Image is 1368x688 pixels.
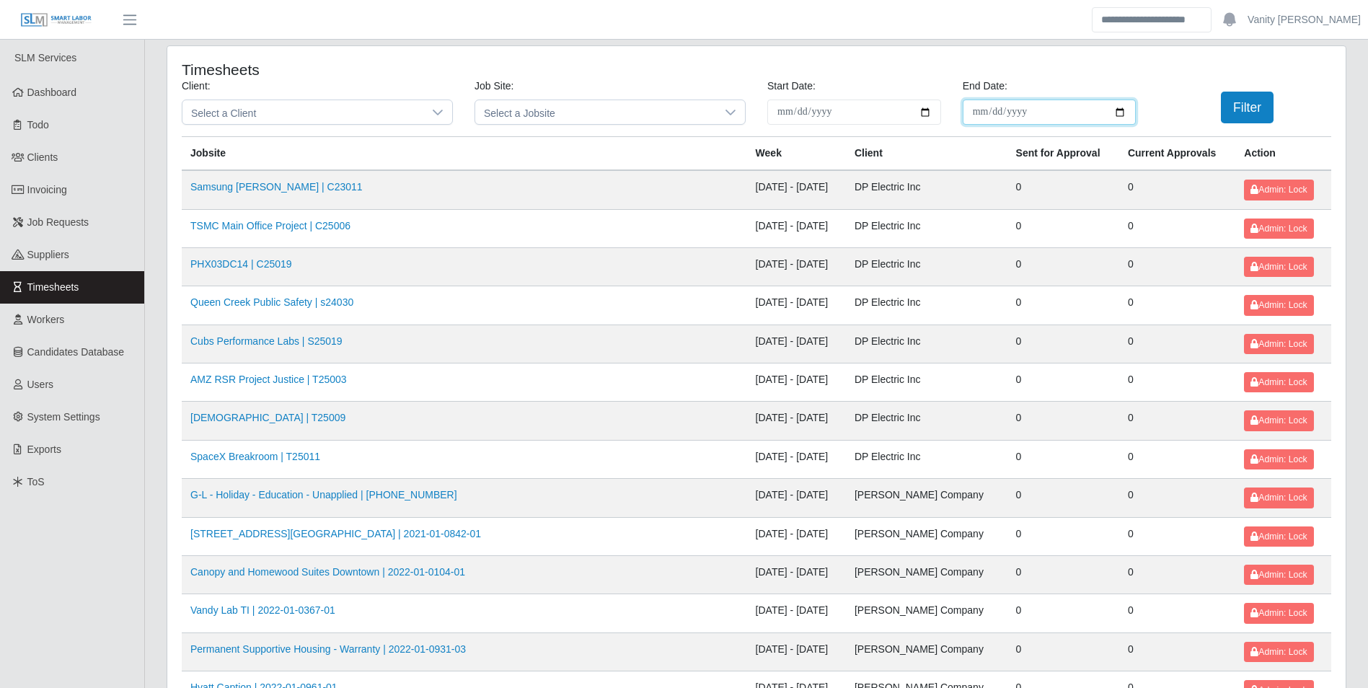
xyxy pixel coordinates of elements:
[846,594,1007,632] td: [PERSON_NAME] Company
[1235,137,1331,171] th: Action
[27,281,79,293] span: Timesheets
[846,555,1007,594] td: [PERSON_NAME] Company
[27,476,45,488] span: ToS
[1119,209,1235,247] td: 0
[1119,325,1235,363] td: 0
[1244,372,1313,392] button: Admin: Lock
[846,170,1007,209] td: DP Electric Inc
[846,325,1007,363] td: DP Electric Inc
[1007,137,1119,171] th: Sent for Approval
[27,249,69,260] span: Suppliers
[846,209,1007,247] td: DP Electric Inc
[190,335,343,347] a: Cubs Performance Labs | S25019
[1250,339,1307,349] span: Admin: Lock
[767,79,816,94] label: Start Date:
[1250,608,1307,618] span: Admin: Lock
[190,451,320,462] a: SpaceX Breakroom | T25011
[190,643,466,655] a: Permanent Supportive Housing - Warranty | 2022-01-0931-03
[27,216,89,228] span: Job Requests
[27,444,61,455] span: Exports
[27,379,54,390] span: Users
[747,209,846,247] td: [DATE] - [DATE]
[182,61,648,79] h4: Timesheets
[1244,565,1313,585] button: Admin: Lock
[1119,479,1235,517] td: 0
[27,184,67,195] span: Invoicing
[846,402,1007,440] td: DP Electric Inc
[1092,7,1212,32] input: Search
[475,100,716,124] span: Select a Jobsite
[747,402,846,440] td: [DATE] - [DATE]
[1007,479,1119,517] td: 0
[846,363,1007,402] td: DP Electric Inc
[1244,410,1313,431] button: Admin: Lock
[747,137,846,171] th: Week
[846,440,1007,478] td: DP Electric Inc
[1244,488,1313,508] button: Admin: Lock
[475,79,513,94] label: Job Site:
[1119,555,1235,594] td: 0
[747,517,846,555] td: [DATE] - [DATE]
[747,632,846,671] td: [DATE] - [DATE]
[1119,402,1235,440] td: 0
[27,346,125,358] span: Candidates Database
[1119,286,1235,325] td: 0
[182,100,423,124] span: Select a Client
[1244,295,1313,315] button: Admin: Lock
[190,296,353,308] a: Queen Creek Public Safety | s24030
[747,594,846,632] td: [DATE] - [DATE]
[1119,137,1235,171] th: Current Approvals
[1250,532,1307,542] span: Admin: Lock
[27,411,100,423] span: System Settings
[1244,334,1313,354] button: Admin: Lock
[747,247,846,286] td: [DATE] - [DATE]
[1248,12,1361,27] a: Vanity [PERSON_NAME]
[1007,402,1119,440] td: 0
[1250,647,1307,657] span: Admin: Lock
[27,87,77,98] span: Dashboard
[1119,247,1235,286] td: 0
[1119,632,1235,671] td: 0
[1250,454,1307,464] span: Admin: Lock
[190,412,345,423] a: [DEMOGRAPHIC_DATA] | T25009
[1250,415,1307,425] span: Admin: Lock
[1244,603,1313,623] button: Admin: Lock
[190,258,292,270] a: PHX03DC14 | C25019
[1119,363,1235,402] td: 0
[1250,262,1307,272] span: Admin: Lock
[1007,325,1119,363] td: 0
[747,440,846,478] td: [DATE] - [DATE]
[1244,180,1313,200] button: Admin: Lock
[1250,570,1307,580] span: Admin: Lock
[1250,185,1307,195] span: Admin: Lock
[20,12,92,28] img: SLM Logo
[747,363,846,402] td: [DATE] - [DATE]
[1244,526,1313,547] button: Admin: Lock
[190,374,347,385] a: AMZ RSR Project Justice | T25003
[190,528,481,539] a: [STREET_ADDRESS][GEOGRAPHIC_DATA] | 2021-01-0842-01
[182,137,747,171] th: Jobsite
[190,220,350,231] a: TSMC Main Office Project | C25006
[1119,170,1235,209] td: 0
[1119,440,1235,478] td: 0
[747,170,846,209] td: [DATE] - [DATE]
[846,286,1007,325] td: DP Electric Inc
[747,555,846,594] td: [DATE] - [DATE]
[846,479,1007,517] td: [PERSON_NAME] Company
[1250,377,1307,387] span: Admin: Lock
[1244,257,1313,277] button: Admin: Lock
[846,517,1007,555] td: [PERSON_NAME] Company
[1221,92,1274,123] button: Filter
[1007,555,1119,594] td: 0
[747,479,846,517] td: [DATE] - [DATE]
[1007,170,1119,209] td: 0
[14,52,76,63] span: SLM Services
[1119,517,1235,555] td: 0
[1244,219,1313,239] button: Admin: Lock
[1007,632,1119,671] td: 0
[182,79,211,94] label: Client:
[1250,224,1307,234] span: Admin: Lock
[1007,440,1119,478] td: 0
[1119,594,1235,632] td: 0
[1007,286,1119,325] td: 0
